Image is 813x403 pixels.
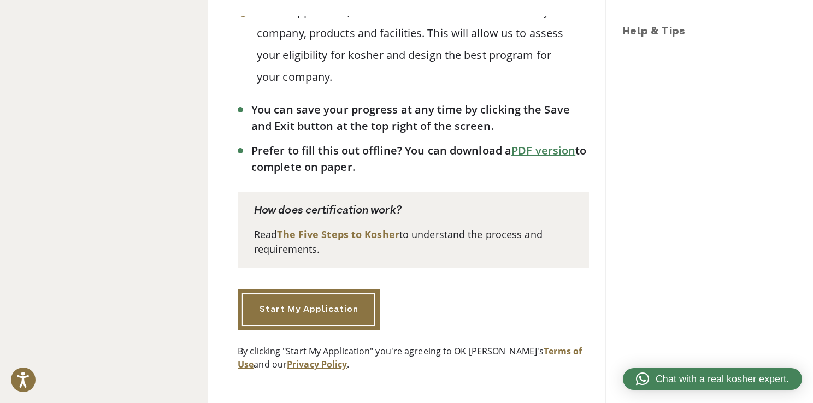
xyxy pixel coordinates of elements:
[656,372,789,387] span: Chat with a real kosher expert.
[254,227,573,257] p: Read to understand the process and requirements.
[251,143,589,175] li: Prefer to fill this out offline? You can download a to complete on paper.
[251,102,589,134] li: You can save your progress at any time by clicking the Save and Exit button at the top right of t...
[257,1,589,88] p: In this application, we’ll ask for some information about your company, products and facilities. ...
[238,345,589,371] p: By clicking "Start My Application" you're agreeing to OK [PERSON_NAME]'s and our .
[511,143,575,158] a: PDF version
[238,289,380,330] a: Start My Application
[622,24,802,40] h3: Help & Tips
[254,203,573,219] p: How does certification work?
[287,358,347,370] a: Privacy Policy
[623,368,802,390] a: Chat with a real kosher expert.
[238,345,582,370] a: Terms of Use
[277,228,399,241] a: The Five Steps to Kosher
